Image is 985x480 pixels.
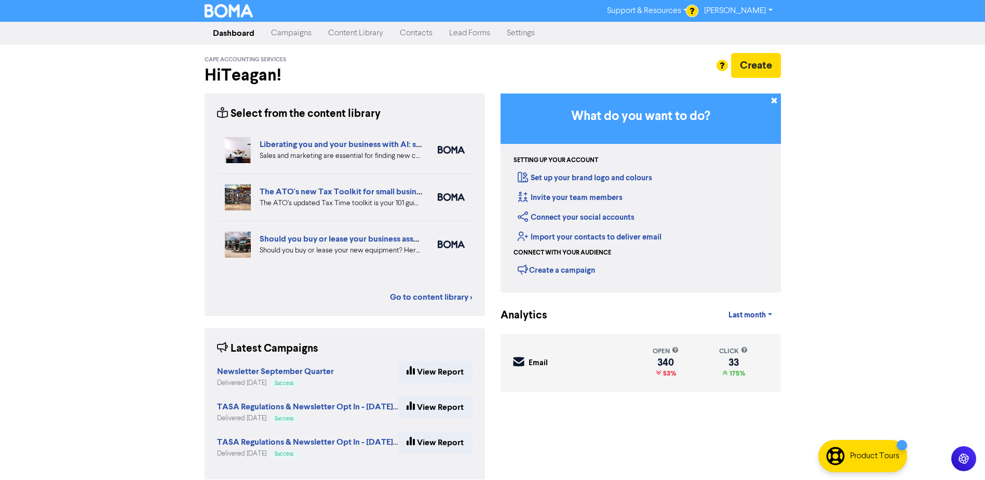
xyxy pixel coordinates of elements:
strong: TASA Regulations & Newsletter Opt In - [DATE] (Duplicated) (Duplicated) [217,437,491,447]
span: Success [275,416,293,421]
div: Delivered [DATE] [217,449,398,459]
a: Go to content library > [390,291,473,303]
a: Dashboard [205,23,263,44]
div: open [653,346,679,356]
div: Create a campaign [518,262,595,277]
div: Should you buy or lease your new equipment? Here are some pros and cons of each. We also can revi... [260,245,422,256]
a: TASA Regulations & Newsletter Opt In - [DATE] (Duplicated) (Duplicated) [217,438,491,447]
a: [PERSON_NAME] [696,3,780,19]
a: Campaigns [263,23,320,44]
div: Connect with your audience [514,248,611,258]
h3: What do you want to do? [516,109,765,124]
a: Import your contacts to deliver email [518,232,662,242]
span: Success [275,451,293,457]
a: TASA Regulations & Newsletter Opt In - [DATE] (Duplicated) [217,403,442,411]
a: Content Library [320,23,392,44]
h2: Hi Teagan ! [205,65,485,85]
a: Lead Forms [441,23,498,44]
div: click [719,346,748,356]
a: Connect your social accounts [518,212,635,222]
div: Sales and marketing are essential for finding new customers but eat into your business time. We e... [260,151,422,162]
div: 340 [653,358,679,367]
img: boma_accounting [438,241,465,248]
a: Liberating you and your business with AI: sales and marketing [260,139,485,150]
a: Support & Resources [599,3,696,19]
a: Newsletter September Quarter [217,368,334,376]
span: Cape Accounting Services [205,56,286,63]
strong: TASA Regulations & Newsletter Opt In - [DATE] (Duplicated) [217,402,442,412]
a: Contacts [392,23,441,44]
iframe: Chat Widget [933,430,985,480]
span: Success [275,381,293,386]
a: View Report [398,396,473,418]
div: Analytics [501,308,534,324]
div: Latest Campaigns [217,341,318,357]
div: Delivered [DATE] [217,378,334,388]
span: 53% [661,369,676,378]
a: View Report [398,432,473,454]
div: Getting Started in BOMA [501,94,781,292]
div: Select from the content library [217,106,381,122]
a: View Report [398,361,473,383]
strong: Newsletter September Quarter [217,366,334,377]
a: The ATO's new Tax Toolkit for small business owners [260,186,458,197]
a: Invite your team members [518,193,623,203]
span: Last month [728,311,766,320]
a: Should you buy or lease your business assets? [260,234,428,244]
a: Set up your brand logo and colours [518,173,652,183]
div: 33 [719,358,748,367]
div: Email [529,357,548,369]
button: Create [731,53,781,78]
img: boma [438,193,465,201]
div: Delivered [DATE] [217,414,398,423]
div: The ATO’s updated Tax Time toolkit is your 101 guide to business taxes. We’ve summarised the key ... [260,198,422,209]
span: 175% [727,369,745,378]
a: Settings [498,23,543,44]
div: Setting up your account [514,156,598,165]
a: Last month [720,305,780,326]
img: BOMA Logo [205,4,253,18]
img: boma [438,146,465,154]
